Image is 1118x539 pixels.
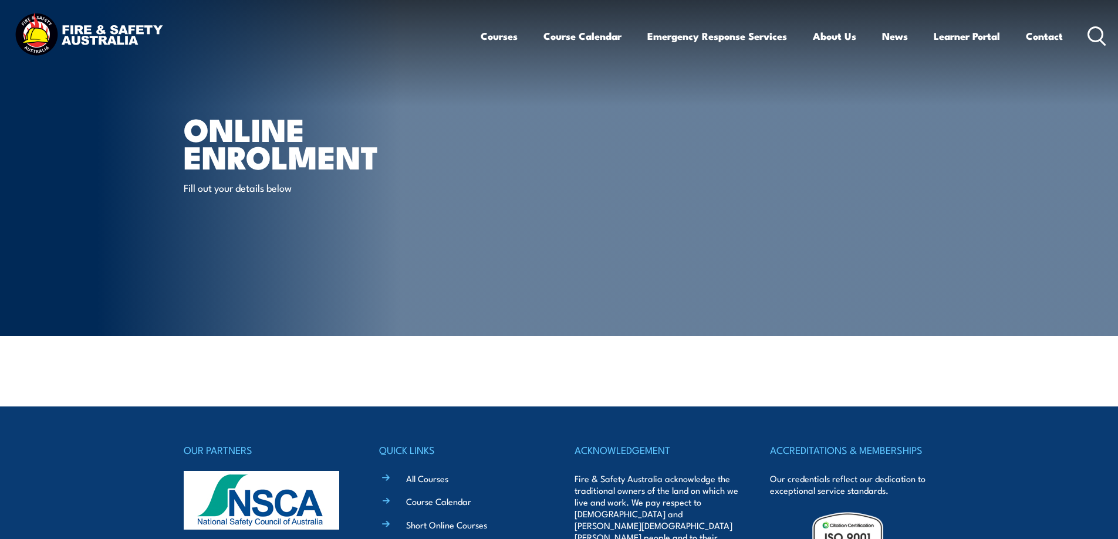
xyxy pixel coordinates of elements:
a: Learner Portal [934,21,1000,52]
h4: ACKNOWLEDGEMENT [575,442,739,458]
h4: ACCREDITATIONS & MEMBERSHIPS [770,442,934,458]
a: Course Calendar [543,21,622,52]
a: Contact [1026,21,1063,52]
a: News [882,21,908,52]
p: Fill out your details below [184,181,398,194]
h1: Online Enrolment [184,115,474,170]
a: Courses [481,21,518,52]
p: Our credentials reflect our dedication to exceptional service standards. [770,473,934,496]
a: Emergency Response Services [647,21,787,52]
a: All Courses [406,472,448,484]
a: Short Online Courses [406,518,487,531]
a: About Us [813,21,856,52]
h4: OUR PARTNERS [184,442,348,458]
img: nsca-logo-footer [184,471,339,530]
a: Course Calendar [406,495,471,507]
h4: QUICK LINKS [379,442,543,458]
